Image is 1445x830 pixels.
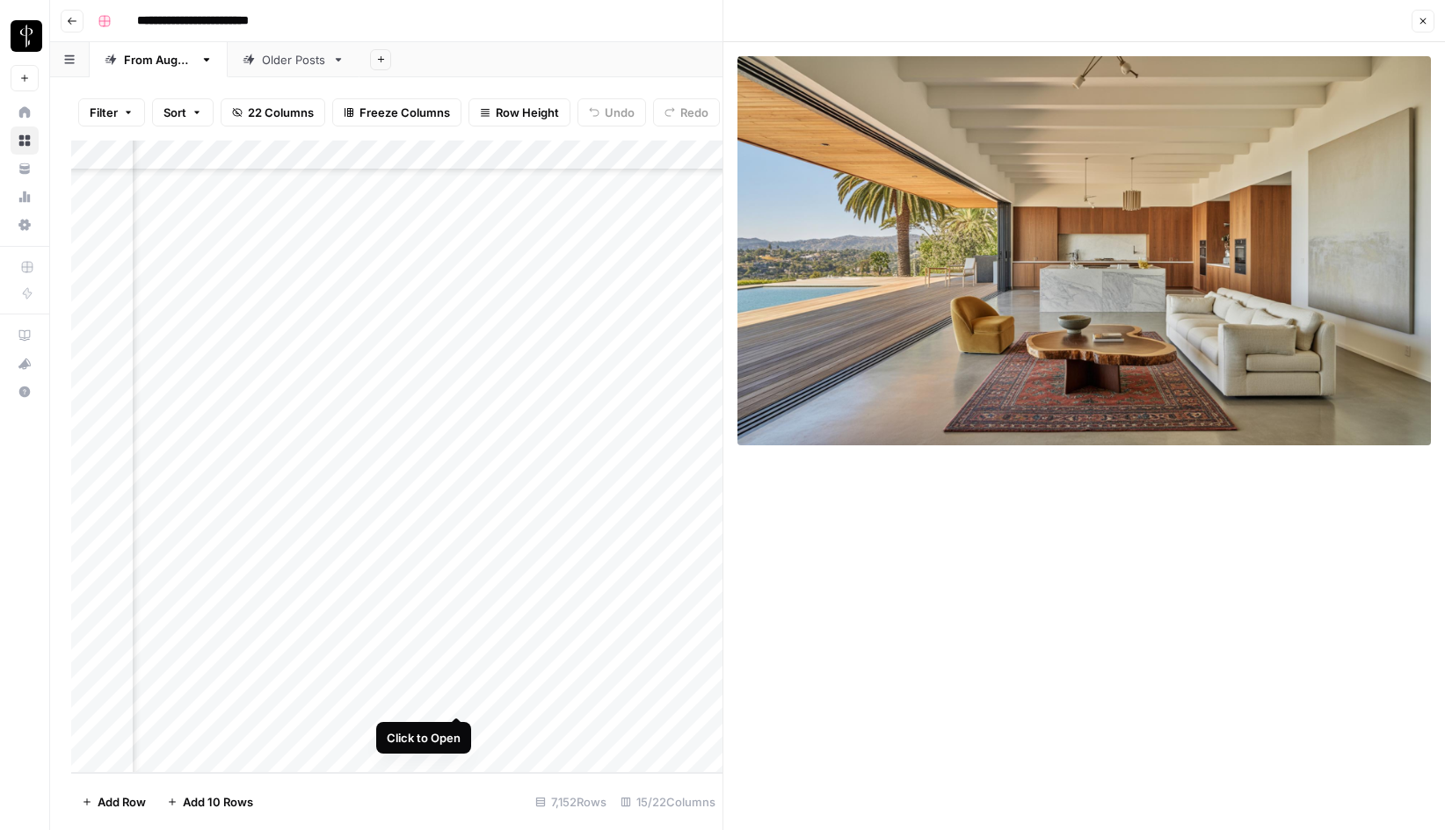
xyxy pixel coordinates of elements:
[680,104,708,121] span: Redo
[11,14,39,58] button: Workspace: LP Production Workloads
[528,788,614,816] div: 7,152 Rows
[11,155,39,183] a: Your Data
[156,788,264,816] button: Add 10 Rows
[11,183,39,211] a: Usage
[248,104,314,121] span: 22 Columns
[71,788,156,816] button: Add Row
[90,42,228,77] a: From [DATE]
[221,98,325,126] button: 22 Columns
[183,793,253,811] span: Add 10 Rows
[387,729,461,747] div: Click to Open
[11,321,39,350] a: AirOps Academy
[124,51,193,69] div: From [DATE]
[78,98,145,126] button: Filter
[468,98,570,126] button: Row Height
[11,98,39,126] a: Home
[90,104,118,121] span: Filter
[332,98,461,126] button: Freeze Columns
[737,56,1431,445] img: Row/Cell
[11,20,42,52] img: LP Production Workloads Logo
[152,98,214,126] button: Sort
[163,104,186,121] span: Sort
[577,98,646,126] button: Undo
[614,788,722,816] div: 15/22 Columns
[359,104,450,121] span: Freeze Columns
[98,793,146,811] span: Add Row
[262,51,325,69] div: Older Posts
[653,98,720,126] button: Redo
[496,104,559,121] span: Row Height
[11,350,39,378] button: What's new?
[11,126,39,155] a: Browse
[11,211,39,239] a: Settings
[228,42,359,77] a: Older Posts
[11,378,39,406] button: Help + Support
[605,104,635,121] span: Undo
[11,350,38,377] div: What's new?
